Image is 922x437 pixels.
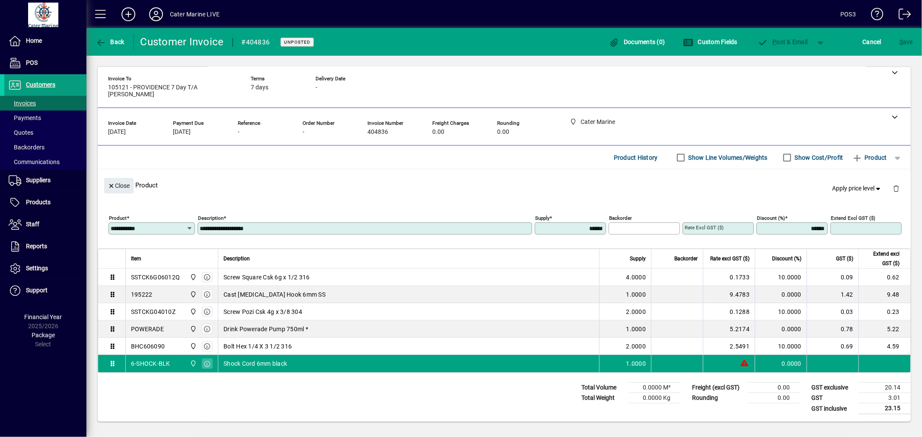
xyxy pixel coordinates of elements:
span: 0.00 [497,129,509,136]
span: Backorder [674,254,698,263]
a: Support [4,280,86,301]
td: 0.78 [807,320,858,338]
a: Suppliers [4,170,86,191]
span: 1.0000 [626,290,646,299]
span: - [238,129,239,136]
span: Staff [26,221,39,228]
td: GST exclusive [807,383,859,393]
a: Backorders [4,140,86,155]
span: 105121 - PROVIDENCE 7 Day T/A [PERSON_NAME] [108,84,238,98]
span: Supply [630,254,646,263]
span: [DATE] [108,129,126,136]
span: Extend excl GST ($) [864,249,900,268]
span: Product [852,151,887,165]
div: #404836 [242,35,270,49]
span: Shock Cord 6mm black [223,359,287,368]
span: Description [223,254,250,263]
div: Cater Marine LIVE [170,7,220,21]
td: 0.0000 [755,355,807,372]
span: ave [900,35,913,49]
td: 0.0000 M³ [629,383,681,393]
span: 2.0000 [626,307,646,316]
span: Package [32,332,55,339]
span: Custom Fields [683,38,737,45]
div: 0.1733 [708,273,750,282]
span: Cater Marine [188,307,198,317]
td: 10.0000 [755,269,807,286]
span: Customers [26,81,55,88]
span: 2.0000 [626,342,646,351]
span: Screw Square Csk 6g x 1/2 316 [223,273,309,282]
mat-label: Supply [535,215,549,221]
span: Suppliers [26,177,51,184]
button: Save [897,34,915,50]
span: Financial Year [25,313,62,320]
span: Back [96,38,124,45]
mat-label: Extend excl GST ($) [831,215,875,221]
span: 7 days [251,84,268,91]
td: 0.0000 Kg [629,393,681,403]
td: 1.42 [807,286,858,303]
div: SSTCKG04010Z [131,307,175,316]
span: GST ($) [836,254,853,263]
span: Cater Marine [188,324,198,334]
td: GST inclusive [807,403,859,414]
span: Products [26,199,51,206]
td: 0.0000 [755,286,807,303]
mat-label: Backorder [609,215,632,221]
span: 404836 [367,129,388,136]
button: Custom Fields [681,34,740,50]
app-page-header-button: Delete [886,184,906,192]
span: Cater Marine [188,359,198,368]
a: Communications [4,155,86,169]
span: Cast [MEDICAL_DATA] Hook 6mm SS [223,290,325,299]
label: Show Cost/Profit [793,153,843,162]
td: Rounding [688,393,748,403]
a: POS [4,52,86,74]
td: 0.69 [807,338,858,355]
button: Post & Email [753,34,812,50]
td: GST [807,393,859,403]
mat-label: Discount (%) [757,215,785,221]
span: ost & Email [758,38,808,45]
td: 0.00 [748,393,800,403]
span: Cater Marine [188,290,198,299]
div: 9.4783 [708,290,750,299]
span: Product History [614,151,658,165]
div: Customer Invoice [140,35,224,49]
span: [DATE] [173,129,191,136]
td: 0.62 [858,269,910,286]
div: 195222 [131,290,153,299]
div: BHC606090 [131,342,165,351]
div: Product [98,169,911,201]
span: Settings [26,265,48,272]
td: 0.0000 [755,320,807,338]
button: Product [848,150,891,165]
td: 0.09 [807,269,858,286]
span: 1.0000 [626,359,646,368]
span: S [900,38,903,45]
span: 4.0000 [626,273,646,282]
mat-label: Rate excl GST ($) [685,225,724,231]
button: Product History [610,150,661,165]
div: POS3 [840,7,856,21]
td: 9.48 [858,286,910,303]
span: Cancel [863,35,882,49]
td: 10.0000 [755,303,807,320]
span: Support [26,287,48,294]
span: Item [131,254,141,263]
td: 0.23 [858,303,910,320]
div: 5.2174 [708,325,750,333]
span: Close [108,179,130,193]
span: Discount (%) [772,254,801,263]
div: 6-SHOCK-BLK [131,359,170,368]
span: Quotes [9,129,33,136]
span: Drink Powerade Pump 750ml * [223,325,308,333]
button: Profile [142,6,170,22]
span: Screw Pozi Csk 4g x 3/8 304 [223,307,302,316]
a: Knowledge Base [865,2,884,30]
td: 20.14 [859,383,911,393]
div: 2.5491 [708,342,750,351]
span: Reports [26,243,47,250]
span: - [316,84,317,91]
